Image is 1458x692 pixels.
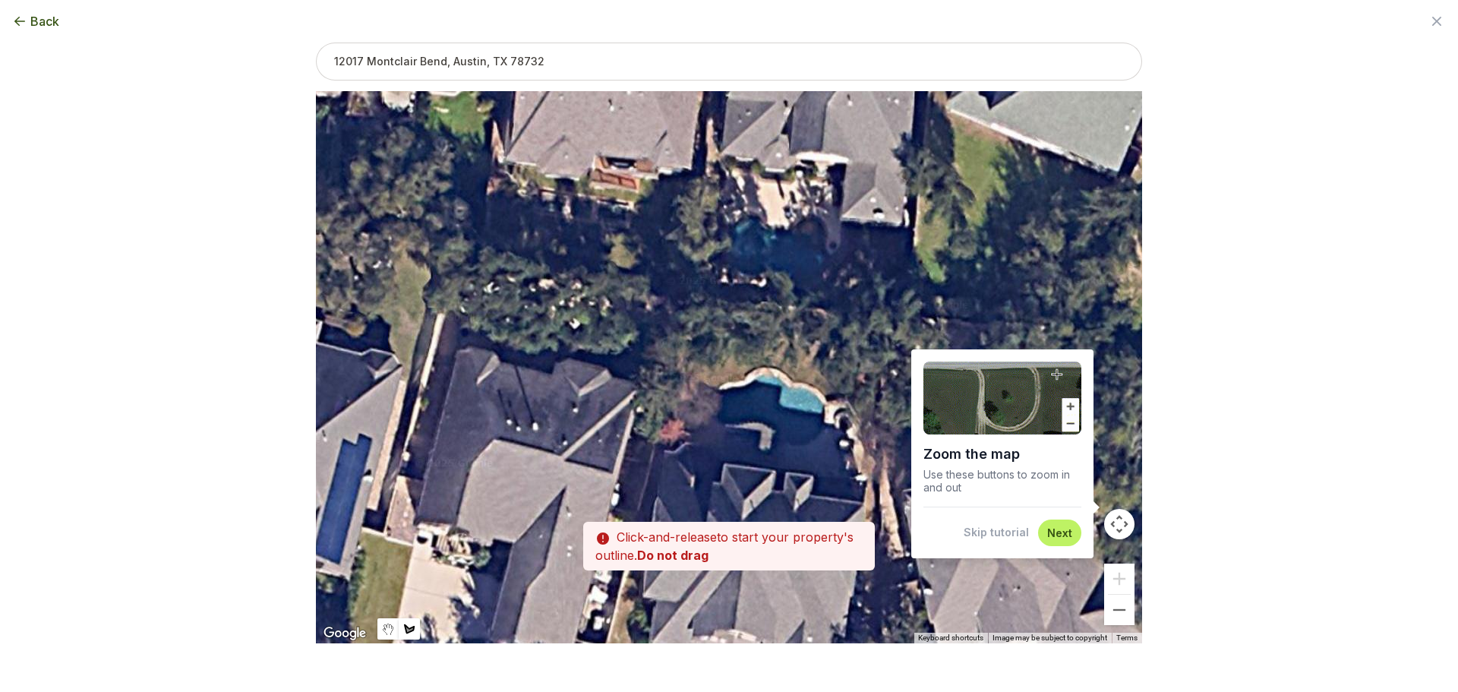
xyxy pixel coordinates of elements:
[1104,509,1135,539] button: Map camera controls
[320,624,370,643] img: Google
[923,441,1081,468] h1: Zoom the map
[993,634,1107,642] span: Image may be subject to copyright
[399,618,420,640] button: Draw a shape
[12,12,59,30] button: Back
[964,525,1029,540] button: Skip tutorial
[918,633,983,643] button: Keyboard shortcuts
[320,624,370,643] a: Open this area in Google Maps (opens a new window)
[30,12,59,30] span: Back
[316,43,1142,81] input: 12017 Montclair Bend, Austin, TX 78732
[617,529,717,545] span: Click-and-release
[377,618,399,640] button: Stop drawing
[637,548,708,563] strong: Do not drag
[1104,595,1135,625] button: Zoom out
[1116,634,1138,642] a: Terms (opens in new tab)
[923,362,1081,434] img: Demo of zooming into a lawn area
[583,522,875,570] p: to start your property's outline.
[1104,564,1135,594] button: Zoom in
[923,468,1081,495] p: Use these buttons to zoom in and out
[1047,526,1072,540] button: Next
